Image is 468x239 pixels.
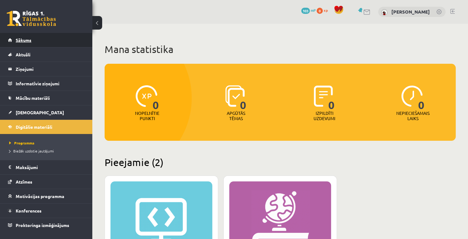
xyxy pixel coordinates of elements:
[314,85,333,107] img: icon-completed-tasks-ad58ae20a441b2904462921112bc710f1caf180af7a3daa7317a5a94f2d26646.svg
[16,52,30,57] span: Aktuāli
[396,111,430,121] p: Nepieciešamais laiks
[301,8,310,14] span: 103
[8,120,85,134] a: Digitālie materiāli
[16,193,64,199] span: Motivācijas programma
[8,76,85,91] a: Informatīvie ziņojumi
[328,85,335,111] span: 0
[7,11,56,26] a: Rīgas 1. Tālmācības vidusskola
[16,124,52,130] span: Digitālie materiāli
[135,111,159,121] p: Nopelnītie punkti
[8,218,85,232] a: Proktoringa izmēģinājums
[153,85,159,111] span: 0
[16,76,85,91] legend: Informatīvie ziņojumi
[8,91,85,105] a: Mācību materiāli
[317,8,331,13] a: 0 xp
[136,85,157,107] img: icon-xp-0682a9bc20223a9ccc6f5883a126b849a74cddfe5390d2b41b4391c66f2066e7.svg
[16,95,50,101] span: Mācību materiāli
[8,189,85,203] a: Motivācijas programma
[8,62,85,76] a: Ziņojumi
[16,37,31,43] span: Sākums
[225,85,245,107] img: icon-learned-topics-4a711ccc23c960034f471b6e78daf4a3bad4a20eaf4de84257b87e66633f6470.svg
[8,105,85,119] a: [DEMOGRAPHIC_DATA]
[324,8,328,13] span: xp
[8,160,85,174] a: Maksājumi
[8,175,85,189] a: Atzīmes
[240,85,246,111] span: 0
[301,8,316,13] a: 103 mP
[381,9,387,15] img: Paula Stepēna
[9,148,86,154] a: Biežāk uzdotie jautājumi
[16,160,85,174] legend: Maksājumi
[317,8,323,14] span: 0
[105,43,456,55] h1: Mana statistika
[16,208,42,213] span: Konferences
[16,179,32,184] span: Atzīmes
[105,156,456,168] h2: Pieejamie (2)
[224,111,248,121] p: Apgūtās tēmas
[9,148,54,153] span: Biežāk uzdotie jautājumi
[9,140,86,146] a: Programma
[8,33,85,47] a: Sākums
[418,85,425,111] span: 0
[8,47,85,62] a: Aktuāli
[312,111,336,121] p: Izpildīti uzdevumi
[401,85,423,107] img: icon-clock-7be60019b62300814b6bd22b8e044499b485619524d84068768e800edab66f18.svg
[9,140,34,145] span: Programma
[16,222,69,228] span: Proktoringa izmēģinājums
[311,8,316,13] span: mP
[16,110,64,115] span: [DEMOGRAPHIC_DATA]
[8,204,85,218] a: Konferences
[16,62,85,76] legend: Ziņojumi
[391,9,430,15] a: [PERSON_NAME]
